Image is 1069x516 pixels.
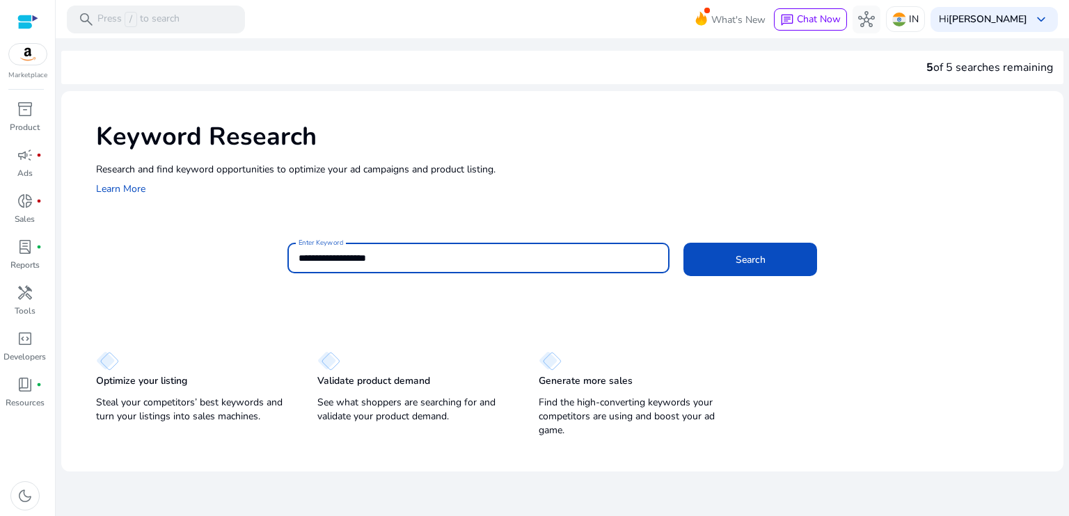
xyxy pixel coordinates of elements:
p: Optimize your listing [96,374,187,388]
p: Ads [17,167,33,179]
span: keyboard_arrow_down [1033,11,1050,28]
p: Developers [3,350,46,363]
a: Learn More [96,182,145,195]
mat-label: Enter Keyword [299,238,343,248]
p: Resources [6,396,45,409]
span: fiber_manual_record [36,152,42,158]
span: campaign [17,147,33,163]
p: Press to search [97,12,180,27]
span: chat [780,13,794,27]
p: Reports [10,259,40,271]
span: inventory_2 [17,101,33,118]
span: book_4 [17,376,33,393]
p: IN [909,7,919,31]
img: diamond.svg [317,351,340,371]
b: [PERSON_NAME] [949,13,1027,26]
span: dark_mode [17,487,33,504]
p: Sales [15,213,35,225]
span: Search [736,252,766,267]
p: Steal your competitors’ best keywords and turn your listings into sales machines. [96,396,290,424]
p: Hi [939,15,1027,24]
p: Validate product demand [317,374,430,388]
span: fiber_manual_record [36,382,42,387]
span: hub [858,11,875,28]
span: Chat Now [797,13,841,26]
p: Generate more sales [539,374,633,388]
span: code_blocks [17,330,33,347]
img: diamond.svg [96,351,119,371]
span: lab_profile [17,239,33,255]
button: chatChat Now [774,8,847,31]
img: diamond.svg [539,351,562,371]
span: 5 [926,60,933,75]
img: amazon.svg [9,44,47,65]
h1: Keyword Research [96,122,1050,152]
span: search [78,11,95,28]
p: Tools [15,305,35,317]
p: Product [10,121,40,134]
div: of 5 searches remaining [926,59,1053,76]
p: See what shoppers are searching for and validate your product demand. [317,396,511,424]
span: handyman [17,284,33,301]
span: fiber_manual_record [36,198,42,204]
p: Find the high-converting keywords your competitors are using and boost your ad game. [539,396,732,437]
span: fiber_manual_record [36,244,42,250]
span: donut_small [17,193,33,209]
img: in.svg [892,13,906,26]
button: Search [683,243,817,276]
span: What's New [711,8,766,32]
span: / [125,12,137,27]
button: hub [853,6,880,33]
p: Research and find keyword opportunities to optimize your ad campaigns and product listing. [96,162,1050,177]
p: Marketplace [8,70,47,81]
